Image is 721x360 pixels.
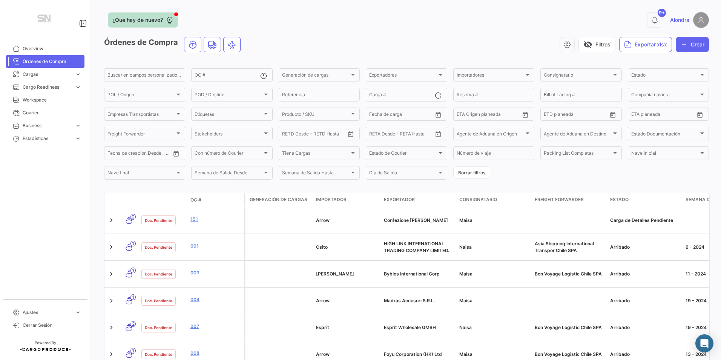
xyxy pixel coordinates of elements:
span: 1 [130,268,136,273]
div: Arribado [610,244,680,251]
datatable-header-cell: Freight Forwarder [532,193,607,207]
button: Air [224,37,240,52]
span: expand_more [75,309,81,316]
span: Foyu Corporation (HK) Ltd [384,351,442,357]
button: Open calendar [520,109,531,120]
span: Estadísticas [23,135,72,142]
span: Madras Accesori S.R.L. [384,298,435,303]
span: expand_more [75,71,81,78]
datatable-header-cell: Generación de cargas [245,193,313,207]
span: Cargo Readiness [23,84,72,91]
a: 004 [190,296,241,303]
span: Empresas Transportistas [107,113,175,118]
span: Overview [23,45,81,52]
button: Open calendar [433,109,444,120]
span: 1 [130,348,136,354]
span: Importadores [457,74,524,79]
button: ¿Qué hay de nuevo? [108,12,178,28]
span: Byblos International Corp [384,271,440,277]
span: 2 [130,321,136,327]
img: placeholder-user.png [693,12,709,28]
span: POL / Origen [107,93,175,98]
span: Tiene Cargas [282,152,350,157]
div: Arribado [610,297,680,304]
span: Esprit [316,325,329,330]
span: Consignatario [544,74,611,79]
span: Importador [316,196,347,203]
span: Nave final [107,171,175,177]
span: expand_more [75,135,81,142]
span: Maisa [459,217,472,223]
span: Estado [631,74,699,79]
datatable-header-cell: Modo de Transporte [120,197,138,203]
span: Naisa [459,244,472,250]
span: ¿Qué hay de nuevo? [112,16,163,24]
datatable-header-cell: Estado Doc. [138,197,187,203]
a: Órdenes de Compra [6,55,84,68]
a: 001 [190,243,241,249]
span: expand_more [75,84,81,91]
span: Bon Voyage Logistic Chile SPA [535,325,602,330]
span: visibility_off [583,40,592,49]
input: Desde [457,113,470,118]
a: Expand/Collapse Row [107,297,115,305]
a: Courier [6,106,84,119]
span: Semana de Salida Hasta [282,171,350,177]
span: 1 [130,241,136,246]
span: Confezione Mariano S.R.L. [384,217,448,223]
input: Hasta [126,152,156,157]
a: Expand/Collapse Row [107,270,115,278]
span: Bon Voyage Logistic Chile SPA [535,271,602,277]
a: 008 [190,350,241,357]
span: Órdenes de Compra [23,58,81,65]
span: 0 [130,214,136,220]
span: 1 [130,294,136,300]
span: Doc. Pendiente [145,244,172,250]
span: Cerrar Sesión [23,322,81,329]
button: Open calendar [607,109,618,120]
button: Open calendar [345,128,356,140]
span: Naisa [459,325,472,330]
input: Desde [544,113,557,118]
input: Desde [107,152,121,157]
a: 007 [190,323,241,330]
button: Borrar filtros [453,166,490,179]
span: Asia Shipping International Transpor Chile SPA [535,241,594,253]
div: Arribado [610,271,680,277]
span: Estado Documentación [631,132,699,137]
input: Desde [631,113,645,118]
span: Van Heusen [316,271,354,277]
span: Exportadores [369,74,437,79]
a: Workspace [6,94,84,106]
button: Ocean [184,37,201,52]
button: Open calendar [694,109,706,120]
span: Arrow [316,351,330,357]
button: Crear [676,37,709,52]
span: Freight Forwarder [107,132,175,137]
button: Open calendar [433,128,444,140]
span: Bon Voyage Logistic Chile SPA [535,351,602,357]
span: Compañía naviera [631,93,699,98]
span: Workspace [23,97,81,103]
a: Expand/Collapse Row [107,243,115,251]
a: Expand/Collapse Row [107,217,115,224]
button: Exportar.xlsx [619,37,672,52]
input: Hasta [650,113,680,118]
span: HIGH LINK INTERNATIONAL TRADING COMPANY LIMITED. [384,241,449,253]
span: Nave inicial [631,152,699,157]
a: 003 [190,269,241,276]
span: Maisa [459,298,472,303]
a: Expand/Collapse Row [107,324,115,331]
span: Producto / SKU [282,113,350,118]
span: Generación de cargas [282,74,350,79]
div: Arribado [610,324,680,331]
datatable-header-cell: Estado [607,193,683,207]
div: Carga de Detalles Pendiente [610,217,680,224]
a: Overview [6,42,84,55]
span: Doc. Pendiente [145,271,172,277]
datatable-header-cell: Exportador [381,193,456,207]
button: Land [204,37,221,52]
h3: Órdenes de Compra [104,37,243,52]
span: Doc. Pendiente [145,217,172,223]
span: Día de Salida [369,171,437,177]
